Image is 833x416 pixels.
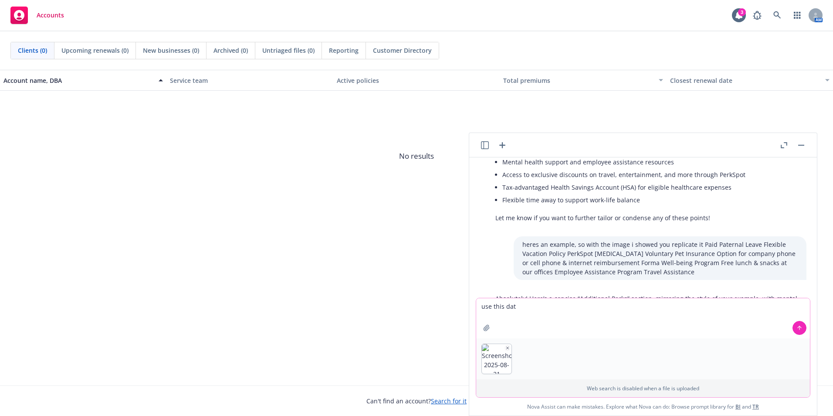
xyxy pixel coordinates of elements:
[366,396,467,406] span: Can't find an account?
[37,12,64,19] span: Accounts
[329,46,359,55] span: Reporting
[502,168,798,181] li: Access to exclusive discounts on travel, entertainment, and more through PerkSpot
[500,70,666,91] button: Total premiums
[61,46,129,55] span: Upcoming renewals (0)
[18,46,47,55] span: Clients (0)
[752,403,759,410] a: TR
[337,76,496,85] div: Active policies
[495,294,798,312] p: Absolutely! Here’s a concise “Additional Perks” section, mirroring the style of your example, wit...
[262,46,315,55] span: Untriaged files (0)
[373,46,432,55] span: Customer Directory
[476,298,810,338] textarea: use this dat
[738,8,746,16] div: 3
[522,240,798,276] p: heres an example, so with the image i showed you replicate it Paid Paternal Leave Flexible Vacati...
[670,76,820,85] div: Closest renewal date
[3,76,153,85] div: Account name, DBA
[789,7,806,24] a: Switch app
[748,7,766,24] a: Report a Bug
[769,7,786,24] a: Search
[527,398,759,416] span: Nova Assist can make mistakes. Explore what Nova can do: Browse prompt library for and
[481,385,805,392] p: Web search is disabled when a file is uploaded
[431,397,467,405] a: Search for it
[495,213,798,222] p: Let me know if you want to further tailor or condense any of these points!
[143,46,199,55] span: New businesses (0)
[503,76,653,85] div: Total premiums
[502,181,798,194] li: Tax-advantaged Health Savings Account (HSA) for eligible healthcare expenses
[166,70,333,91] button: Service team
[735,403,741,410] a: BI
[502,156,798,168] li: Mental health support and employee assistance resources
[482,344,511,374] img: Screenshot 2025-08-21 113918.png
[333,70,500,91] button: Active policies
[170,76,329,85] div: Service team
[502,194,798,206] li: Flexible time away to support work-life balance
[213,46,248,55] span: Archived (0)
[667,70,833,91] button: Closest renewal date
[7,3,68,27] a: Accounts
